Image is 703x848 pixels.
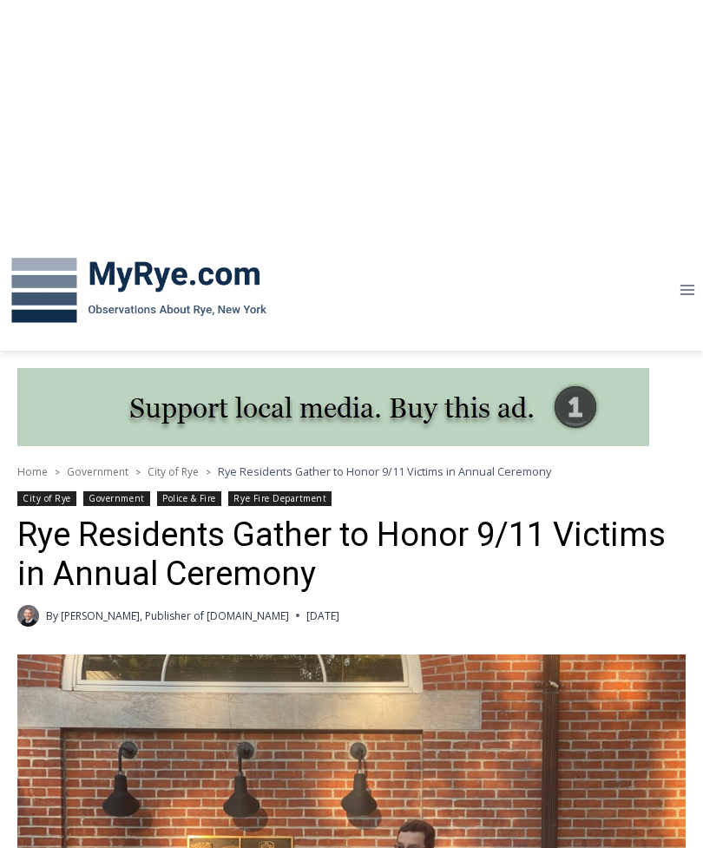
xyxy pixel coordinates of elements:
a: City of Rye [148,464,199,479]
span: > [55,466,60,478]
span: > [135,466,141,478]
a: Rye Fire Department [228,491,332,506]
a: Police & Fire [157,491,221,506]
span: > [206,466,211,478]
span: Rye Residents Gather to Honor 9/11 Victims in Annual Ceremony [218,463,551,479]
button: Open menu [671,277,703,304]
h1: Rye Residents Gather to Honor 9/11 Victims in Annual Ceremony [17,516,686,595]
a: Government [67,464,128,479]
time: [DATE] [306,608,339,624]
a: Government [83,491,149,506]
a: [PERSON_NAME], Publisher of [DOMAIN_NAME] [61,608,289,623]
span: By [46,608,58,624]
a: Home [17,464,48,479]
nav: Breadcrumbs [17,463,686,480]
a: City of Rye [17,491,76,506]
img: support local media, buy this ad [17,368,649,446]
a: Author image [17,605,39,627]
